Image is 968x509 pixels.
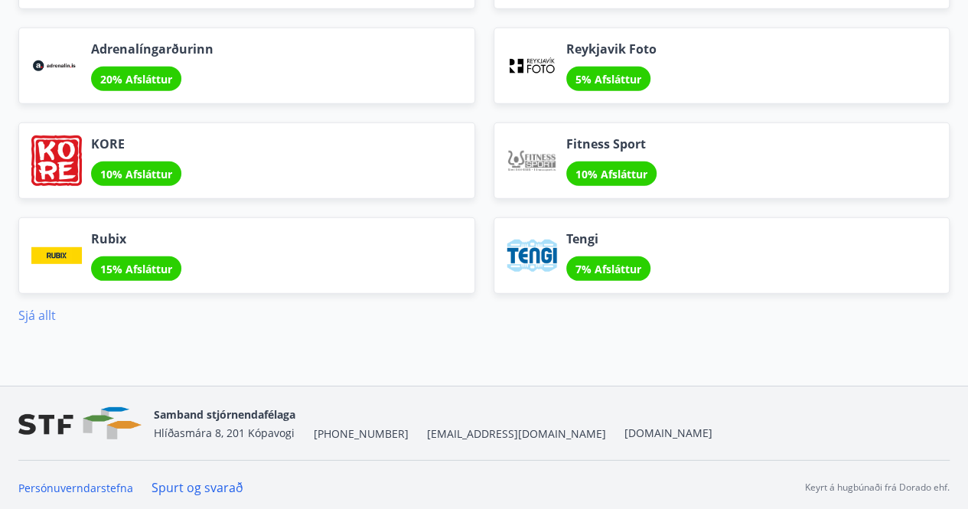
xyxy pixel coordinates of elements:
span: Samband stjórnendafélaga [154,407,295,422]
span: [PHONE_NUMBER] [314,426,409,442]
span: 7% Afsláttur [575,262,641,276]
a: Persónuverndarstefna [18,481,133,495]
a: Sjá allt [18,307,56,324]
span: 10% Afsláttur [575,167,647,181]
span: 15% Afsláttur [100,262,172,276]
span: Adrenalíngarðurinn [91,41,213,57]
span: Reykjavik Foto [566,41,657,57]
img: vjCaq2fThgY3EUYqSgpjEiBg6WP39ov69hlhuPVN.png [18,407,142,440]
span: 10% Afsláttur [100,167,172,181]
span: KORE [91,135,181,152]
span: Tengi [566,230,650,247]
span: Rubix [91,230,181,247]
span: Fitness Sport [566,135,657,152]
a: Spurt og svarað [152,479,243,496]
a: [DOMAIN_NAME] [624,426,712,440]
span: 20% Afsláttur [100,72,172,86]
span: [EMAIL_ADDRESS][DOMAIN_NAME] [427,426,606,442]
span: Hlíðasmára 8, 201 Kópavogi [154,426,295,440]
span: 5% Afsláttur [575,72,641,86]
p: Keyrt á hugbúnaði frá Dorado ehf. [805,481,950,494]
